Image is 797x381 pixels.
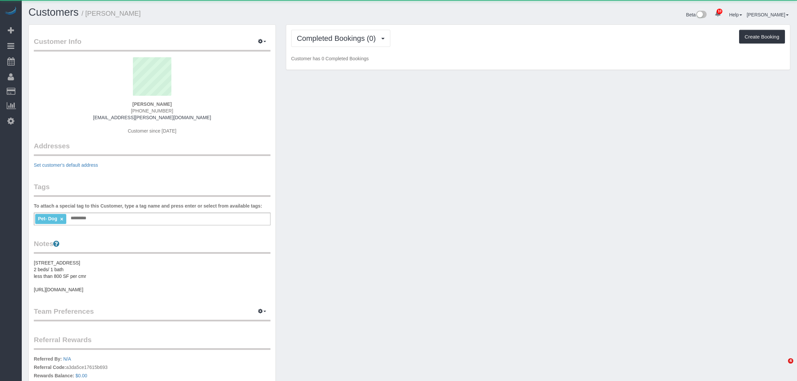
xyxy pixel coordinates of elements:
[133,101,172,107] strong: [PERSON_NAME]
[711,7,724,21] a: 10
[34,203,262,209] label: To attach a special tag to this Customer, type a tag name and press enter or select from availabl...
[686,12,707,17] a: Beta
[291,30,390,47] button: Completed Bookings (0)
[4,7,17,16] img: Automaid Logo
[38,216,57,221] span: Pet- Dog
[291,55,785,62] p: Customer has 0 Completed Bookings
[28,6,79,18] a: Customers
[128,128,176,134] span: Customer since [DATE]
[60,216,63,222] a: ×
[739,30,785,44] button: Create Booking
[774,358,790,374] iframe: Intercom live chat
[131,108,173,113] span: [PHONE_NUMBER]
[34,335,270,350] legend: Referral Rewards
[34,372,74,379] label: Rewards Balance:
[76,373,87,378] a: $0.00
[93,115,211,120] a: [EMAIL_ADDRESS][PERSON_NAME][DOMAIN_NAME]
[34,364,66,371] label: Referral Code:
[747,12,789,17] a: [PERSON_NAME]
[696,11,707,19] img: New interface
[82,10,141,17] small: / [PERSON_NAME]
[34,162,98,168] a: Set customer's default address
[717,9,722,14] span: 10
[63,356,71,362] a: N/A
[34,306,270,321] legend: Team Preferences
[34,239,270,254] legend: Notes
[729,12,742,17] a: Help
[34,356,62,362] label: Referred By:
[34,36,270,52] legend: Customer Info
[788,358,793,364] span: 4
[34,356,270,381] p: a3da5ce17615b693
[34,182,270,197] legend: Tags
[297,34,379,43] span: Completed Bookings (0)
[34,259,270,293] pre: [STREET_ADDRESS] 2 beds/ 1 bath less than 800 SF per cmr [URL][DOMAIN_NAME]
